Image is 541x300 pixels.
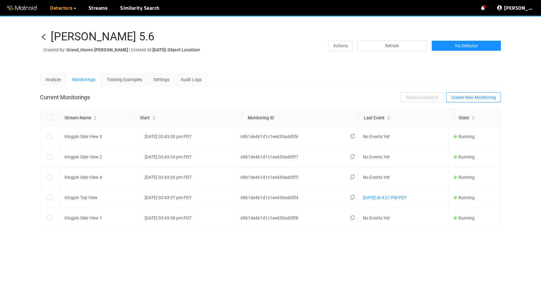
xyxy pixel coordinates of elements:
[45,76,61,83] div: Analyze
[140,114,150,121] span: Start
[240,174,298,181] span: 68b1de461d1c1ee430add5f5
[50,4,73,12] span: Detectors
[6,3,38,13] img: Matroid logo
[358,147,448,167] td: No Events Yet
[363,195,407,200] a: [DATE] at 4:21 PM PDT
[471,117,475,121] span: caret-down
[358,208,448,228] td: No Events Yet
[40,33,48,41] span: left
[471,115,475,118] span: caret-up
[94,117,97,121] span: caret-down
[454,195,475,200] span: Running
[72,76,95,83] div: Monitorings
[59,208,140,228] td: Kingpin Side View 1
[446,92,501,102] button: Create New Monitoring
[167,47,200,52] strong: Object Localizer
[401,92,444,102] button: Replace Detector
[240,215,298,221] span: 68b1de461d1c1ee430add5f8
[94,115,97,118] span: caret-up
[152,117,156,121] span: caret-down
[358,167,448,188] td: No Events Yet
[64,114,91,121] span: Stream Name
[455,42,478,49] span: Try Detector
[140,167,235,188] td: [DATE] 03:43:36 pm PDT
[454,215,475,220] span: Running
[454,154,475,159] span: Running
[66,47,128,52] strong: Grand_Haven [PERSON_NAME]
[358,41,427,51] button: Retrain
[243,109,359,127] th: Monitoring ID
[432,41,501,51] button: Try Detector
[459,114,469,121] span: State
[364,114,384,121] span: Last Event
[181,76,202,83] div: Audit Logs
[140,147,235,167] td: [DATE] 03:43:34 pm PDT
[51,31,154,43] div: [PERSON_NAME] 5.6
[240,133,298,140] span: 68b1de461d1c1ee430add5f6
[59,147,140,167] td: Kingpin Side View 2
[153,76,169,83] div: Settings
[140,208,235,228] td: [DATE] 03:43:38 pm PDT
[385,42,399,49] span: Retrain
[120,4,160,12] a: Similarity Search
[59,188,140,208] td: Kingpin Top View
[333,42,348,49] span: Actions
[43,46,210,53] p: Created By: | Created At: |
[328,41,353,51] button: Actions
[107,76,142,83] div: Training Examples
[387,117,390,121] span: caret-down
[140,188,235,208] td: [DATE] 03:43:37 pm PDT
[387,115,390,118] span: caret-up
[89,4,108,12] a: Streams
[152,47,166,52] strong: [DATE]
[59,167,140,188] td: Kingpin Side View 4
[152,115,156,118] span: caret-up
[40,94,90,101] h4: Current Monitorings
[240,153,298,160] span: 68b1de461d1c1ee430add5f7
[140,127,235,147] td: [DATE] 03:43:30 pm PDT
[59,127,140,147] td: Kingpin Side View 3
[454,134,475,139] span: Running
[240,194,298,201] span: 68b1de461d1c1ee430add5f4
[454,175,475,180] span: Running
[358,127,448,147] td: No Events Yet
[451,94,496,101] span: Create New Monitoring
